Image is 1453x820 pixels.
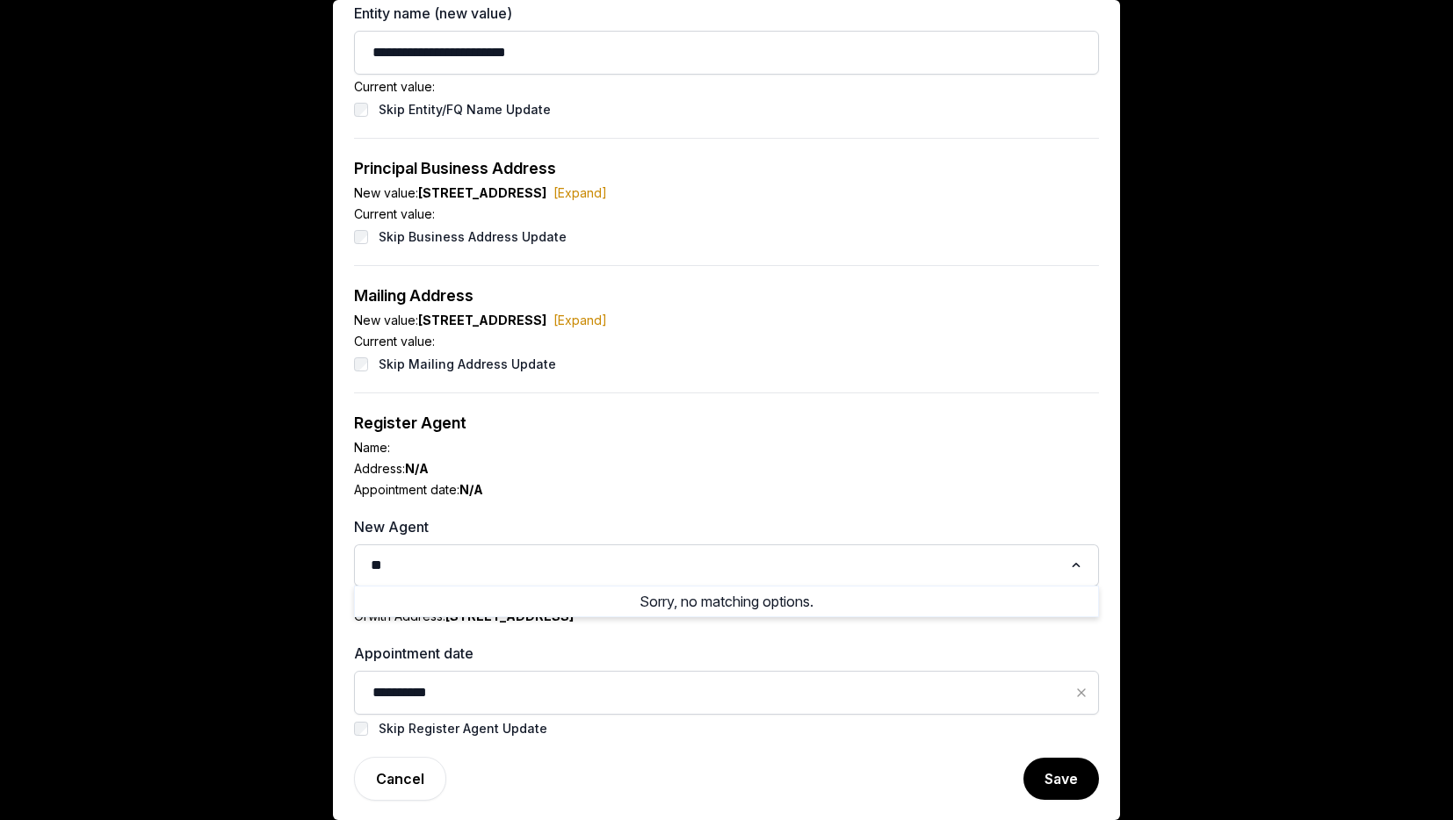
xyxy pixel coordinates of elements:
b: [STREET_ADDRESS] [418,313,546,327]
div: Principal Business Address [354,139,1099,181]
label: Entity name (new value) [354,3,1099,24]
div: Current value: [354,333,1099,350]
button: Save [1023,758,1099,800]
div: Appointment date: [354,481,1099,499]
label: Appointment date [354,643,1099,664]
input: Search for option [365,553,1063,578]
div: Address: [354,460,1099,478]
div: Name: [354,439,1099,457]
div: Register Agent [354,411,1099,435]
div: Current value: [354,78,1099,96]
b: [STREET_ADDRESS] [418,185,546,200]
label: Skip Entity/FQ Name Update [379,102,551,117]
div: Mailing Address [354,266,1099,308]
b: N/A [459,482,483,497]
a: Cancel [354,757,446,801]
li: Sorry, no matching options. [355,591,1098,612]
label: Skip Business Address Update [379,229,567,244]
label: Skip Mailing Address Update [379,356,556,371]
div: Current value: [354,205,1099,223]
label: Skip Register Agent Update [379,721,547,736]
a: [Expand] [553,313,607,327]
a: [Expand] [553,185,607,200]
div: New value: [354,312,1099,329]
div: New value: [354,184,1099,202]
input: Datepicker input [354,671,1099,715]
label: New Agent [354,516,1099,537]
div: Search for option [363,550,1090,581]
b: N/A [405,461,429,476]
